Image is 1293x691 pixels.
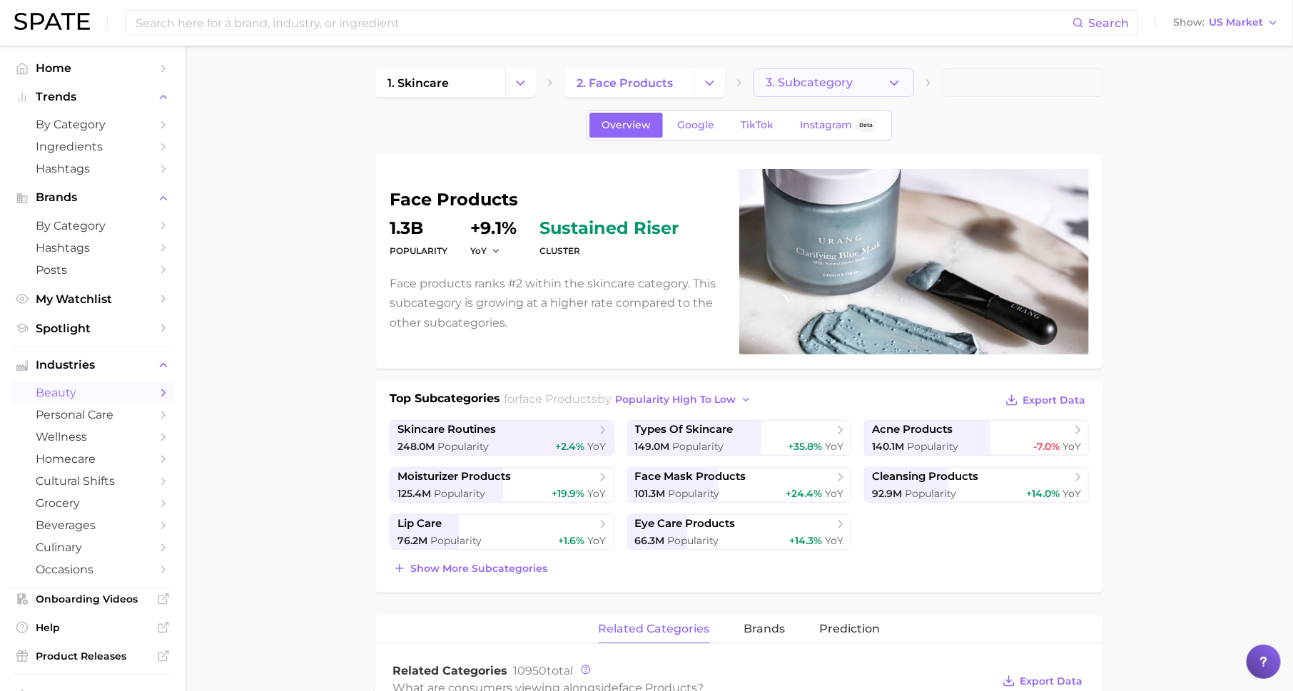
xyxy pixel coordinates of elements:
[470,220,517,237] dd: +9.1%
[872,423,953,436] span: acne products
[504,392,756,406] span: for by
[602,119,651,131] span: Overview
[390,514,614,550] a: lip care76.2m Popularity+1.6% YoY
[397,534,427,547] span: 76.2m
[36,191,150,204] span: Brands
[1209,19,1263,26] span: US Market
[1033,440,1060,453] span: -7.0%
[588,487,607,500] span: YoY
[864,467,1089,503] a: cleansing products92.9m Popularity+14.0% YoY
[668,534,719,547] span: Popularity
[36,292,150,306] span: My Watchlist
[430,534,482,547] span: Popularity
[390,274,722,332] p: Face products ranks #2 within the skincare category. This subcategory is growing at a higher rate...
[825,487,843,500] span: YoY
[36,263,150,277] span: Posts
[390,191,722,208] h1: face products
[36,359,150,372] span: Industries
[864,420,1089,456] a: acne products140.1m Popularity-7.0% YoY
[36,91,150,103] span: Trends
[397,517,442,531] span: lip care
[36,518,150,532] span: beverages
[36,118,150,131] span: by Category
[786,487,822,500] span: +24.4%
[11,382,174,404] a: beauty
[14,13,90,30] img: SPATE
[470,245,501,257] button: YoY
[872,470,978,483] span: cleansing products
[11,404,174,426] a: personal care
[36,563,150,576] span: occasions
[635,517,736,531] span: eye care products
[627,467,852,503] a: face mask products101.3m Popularity+24.4% YoY
[390,220,447,237] dd: 1.3b
[390,467,614,503] a: moisturizer products125.4m Popularity+19.9% YoY
[635,470,746,483] span: face mask products
[800,119,852,131] span: Instagram
[1026,487,1060,500] span: +14.0%
[825,534,843,547] span: YoY
[36,496,150,510] span: grocery
[11,317,174,339] a: Spotlight
[397,470,511,483] span: moisturizer products
[729,113,786,138] a: TikTok
[820,623,881,635] span: Prediction
[390,420,614,456] a: skincare routines248.0m Popularity+2.4% YoY
[470,245,487,257] span: YoY
[11,237,174,259] a: Hashtags
[905,487,956,500] span: Popularity
[539,242,679,260] dt: cluster
[36,593,150,605] span: Onboarding Videos
[36,650,150,662] span: Product Releases
[859,119,873,131] span: Beta
[627,514,852,550] a: eye care products66.3m Popularity+14.3% YoY
[11,588,174,610] a: Onboarding Videos
[635,487,666,500] span: 101.3m
[559,534,585,547] span: +1.6%
[788,113,889,138] a: InstagramBeta
[694,68,725,97] button: Change Category
[588,534,607,547] span: YoY
[390,390,500,411] h1: Top Subcategories
[513,664,547,677] span: 10950
[11,86,174,108] button: Trends
[11,215,174,237] a: by Category
[754,68,914,97] button: 3. Subcategory
[872,487,902,500] span: 92.9m
[577,76,673,90] span: 2. face products
[11,259,174,281] a: Posts
[635,423,734,436] span: types of skincare
[36,452,150,466] span: homecare
[36,430,150,444] span: wellness
[907,440,958,453] span: Popularity
[375,68,505,97] a: 1. skincare
[635,534,665,547] span: 66.3m
[11,135,174,158] a: Ingredients
[1063,440,1081,453] span: YoY
[627,420,852,456] a: types of skincare149.0m Popularity+35.8% YoY
[872,440,904,453] span: 140.1m
[36,61,150,75] span: Home
[519,392,598,406] span: face products
[788,440,822,453] span: +35.8%
[134,11,1073,35] input: Search here for a brand, industry, or ingredient
[392,664,507,677] span: Related Categories
[410,563,547,575] span: Show more subcategories
[599,623,710,635] span: related categories
[11,536,174,558] a: culinary
[11,354,174,376] button: Industries
[589,113,663,138] a: Overview
[1173,19,1205,26] span: Show
[390,558,551,578] button: Show more subcategories
[11,426,174,448] a: wellness
[1002,390,1089,410] button: Export Data
[11,57,174,79] a: Home
[397,440,435,453] span: 248.0m
[11,448,174,470] a: homecare
[397,423,496,436] span: skincare routines
[11,645,174,667] a: Product Releases
[11,288,174,310] a: My Watchlist
[744,623,786,635] span: brands
[36,621,150,634] span: Help
[669,487,720,500] span: Popularity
